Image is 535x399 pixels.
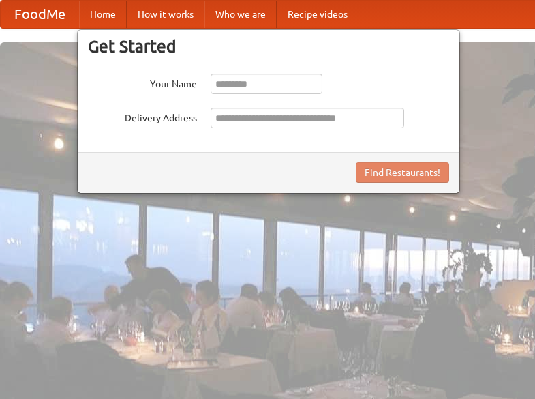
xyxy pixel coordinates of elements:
[79,1,127,28] a: Home
[277,1,358,28] a: Recipe videos
[88,36,449,57] h3: Get Started
[204,1,277,28] a: Who we are
[1,1,79,28] a: FoodMe
[88,74,197,91] label: Your Name
[88,108,197,125] label: Delivery Address
[356,162,449,183] button: Find Restaurants!
[127,1,204,28] a: How it works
